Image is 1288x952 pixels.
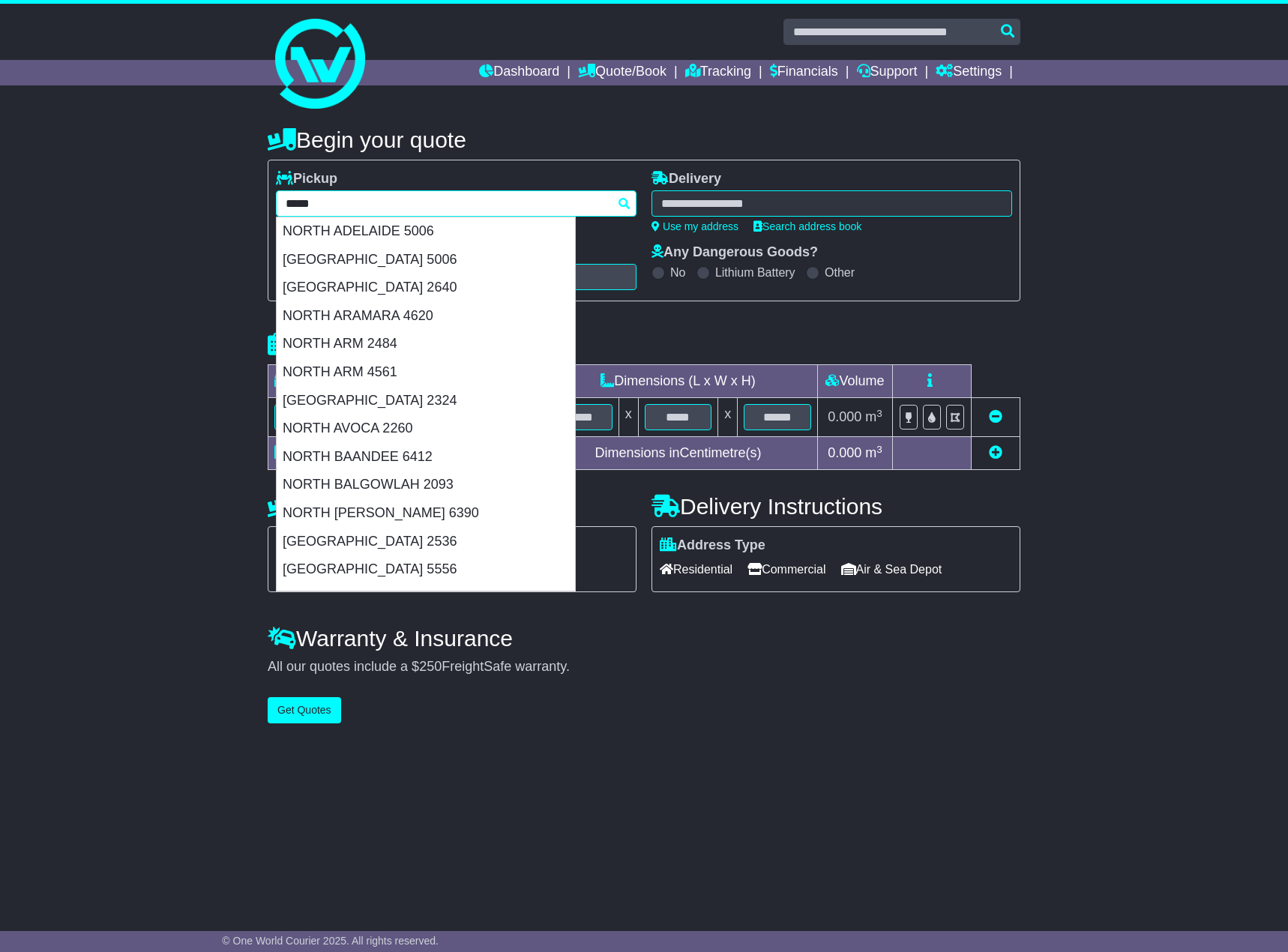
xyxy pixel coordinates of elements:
a: Settings [936,60,1002,85]
a: Support [857,60,918,85]
div: [GEOGRAPHIC_DATA] 6020 [277,584,575,612]
a: Remove this item [989,409,1002,424]
td: Dimensions in Centimetre(s) [538,437,817,470]
h4: Package details | [268,332,456,357]
span: 0.000 [828,409,861,424]
div: NORTH ARAMARA 4620 [277,302,575,331]
h4: Warranty & Insurance [268,626,1020,651]
a: Quote/Book [578,60,666,85]
label: Other [825,265,855,280]
a: Dashboard [479,60,559,85]
label: Lithium Battery [715,265,795,280]
div: [GEOGRAPHIC_DATA] 5556 [277,555,575,584]
td: x [619,398,638,437]
a: Add new item [989,445,1002,460]
div: NORTH AVOCA 2260 [277,415,575,443]
div: [GEOGRAPHIC_DATA] 2640 [277,274,575,302]
button: Get Quotes [268,697,341,723]
span: 250 [419,659,442,674]
label: No [670,265,685,280]
td: Dimensions (L x W x H) [538,365,817,398]
span: 0.000 [828,445,861,460]
a: Search address book [753,220,861,232]
div: All our quotes include a $ FreightSafe warranty. [268,659,1020,675]
h4: Begin your quote [268,127,1020,152]
span: m [865,409,882,424]
a: Tracking [685,60,751,85]
label: Pickup [276,171,337,187]
div: NORTH ARM 2484 [277,330,575,358]
typeahead: Please provide city [276,190,637,217]
div: NORTH BALGOWLAH 2093 [277,471,575,499]
span: Air & Sea Depot [841,558,942,581]
td: Total [268,437,394,470]
span: Commercial [747,558,825,581]
h4: Delivery Instructions [651,494,1020,519]
label: Delivery [651,171,721,187]
td: Type [268,365,394,398]
label: Address Type [660,537,765,554]
h4: Pickup Instructions [268,494,637,519]
label: Any Dangerous Goods? [651,244,818,261]
td: x [718,398,738,437]
span: m [865,445,882,460]
div: NORTH ARM 4561 [277,358,575,387]
div: NORTH ADELAIDE 5006 [277,217,575,246]
a: Use my address [651,220,738,232]
td: Volume [817,365,892,398]
div: [GEOGRAPHIC_DATA] 5006 [277,246,575,274]
span: Residential [660,558,732,581]
div: [GEOGRAPHIC_DATA] 2324 [277,387,575,415]
sup: 3 [876,408,882,419]
div: NORTH [PERSON_NAME] 6390 [277,499,575,528]
span: © One World Courier 2025. All rights reserved. [222,935,439,947]
sup: 3 [876,444,882,455]
a: Financials [770,60,838,85]
div: [GEOGRAPHIC_DATA] 2536 [277,528,575,556]
div: NORTH BAANDEE 6412 [277,443,575,472]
